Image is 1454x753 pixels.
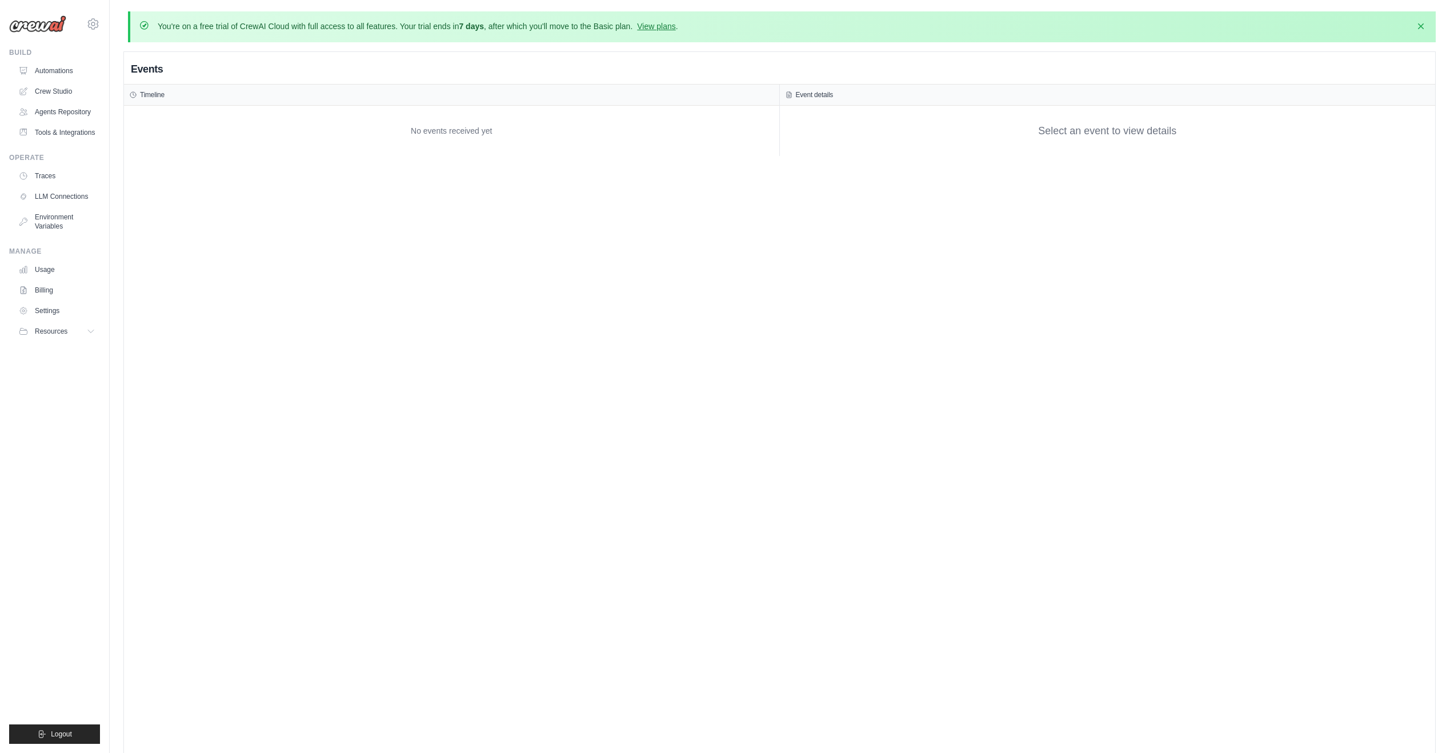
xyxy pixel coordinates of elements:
[14,208,100,235] a: Environment Variables
[140,90,165,99] h3: Timeline
[14,103,100,121] a: Agents Repository
[14,261,100,279] a: Usage
[14,167,100,185] a: Traces
[1038,123,1176,139] div: Select an event to view details
[130,111,774,150] div: No events received yet
[9,724,100,744] button: Logout
[35,327,67,336] span: Resources
[14,281,100,299] a: Billing
[796,90,834,99] h3: Event details
[9,153,100,162] div: Operate
[459,22,484,31] strong: 7 days
[131,61,163,77] h2: Events
[14,322,100,341] button: Resources
[14,82,100,101] a: Crew Studio
[9,247,100,256] div: Manage
[14,62,100,80] a: Automations
[14,187,100,206] a: LLM Connections
[14,302,100,320] a: Settings
[9,48,100,57] div: Build
[158,21,678,32] p: You're on a free trial of CrewAI Cloud with full access to all features. Your trial ends in , aft...
[14,123,100,142] a: Tools & Integrations
[637,22,675,31] a: View plans
[51,730,72,739] span: Logout
[9,15,66,33] img: Logo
